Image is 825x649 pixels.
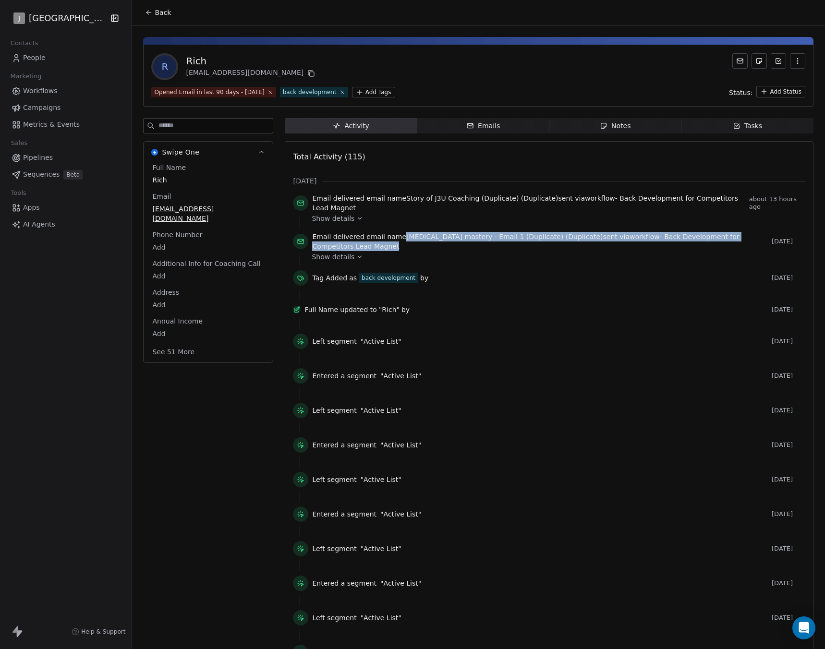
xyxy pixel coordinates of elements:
[362,274,415,282] div: back development
[312,252,354,262] span: Show details
[23,53,46,63] span: People
[152,300,264,310] span: Add
[144,163,273,362] div: Swipe OneSwipe One
[312,544,356,553] span: Left segment
[772,510,805,518] span: [DATE]
[150,192,173,201] span: Email
[150,316,205,326] span: Annual Income
[312,194,364,202] span: Email delivered
[23,103,61,113] span: Campaigns
[312,214,799,223] a: Show details
[150,259,262,268] span: Additional Info for Coaching Call
[312,232,768,251] span: email name sent via workflow -
[312,371,376,381] span: Entered a segment
[150,288,181,297] span: Address
[379,305,400,314] span: "Rich"
[380,371,421,381] span: "Active List"
[312,613,356,623] span: Left segment
[312,233,364,240] span: Email delivered
[361,613,401,623] span: "Active List"
[139,4,177,21] button: Back
[6,69,46,84] span: Marketing
[283,88,337,96] div: back development
[772,372,805,380] span: [DATE]
[349,273,357,283] span: as
[293,152,365,161] span: Total Activity (115)
[152,271,264,281] span: Add
[361,544,401,553] span: "Active List"
[152,204,264,223] span: [EMAIL_ADDRESS][DOMAIN_NAME]
[772,407,805,414] span: [DATE]
[23,86,58,96] span: Workflows
[312,440,376,450] span: Entered a segment
[312,273,347,283] span: Tag Added
[772,441,805,449] span: [DATE]
[406,233,603,240] span: [MEDICAL_DATA] mastery - Email 1 (Duplicate) (Duplicate)
[406,194,558,202] span: Story of J3U Coaching (Duplicate) (Duplicate)
[733,121,763,131] div: Tasks
[154,88,264,96] div: Opened Email in last 90 days - [DATE]
[772,476,805,483] span: [DATE]
[8,167,123,182] a: SequencesBeta
[6,36,42,50] span: Contacts
[304,305,338,314] span: Full Name
[8,100,123,116] a: Campaigns
[772,306,805,313] span: [DATE]
[312,193,745,213] span: email name sent via workflow -
[772,337,805,345] span: [DATE]
[152,329,264,338] span: Add
[756,86,805,97] button: Add Status
[772,614,805,622] span: [DATE]
[150,163,188,172] span: Full Name
[312,214,354,223] span: Show details
[8,83,123,99] a: Workflows
[8,50,123,66] a: People
[749,195,805,211] span: about 13 hours ago
[312,337,356,346] span: Left segment
[23,120,80,130] span: Metrics & Events
[146,343,200,361] button: See 51 More
[155,8,171,17] span: Back
[81,628,125,636] span: Help & Support
[152,242,264,252] span: Add
[772,545,805,553] span: [DATE]
[729,88,752,97] span: Status:
[792,616,815,639] div: Open Intercom Messenger
[380,509,421,519] span: "Active List"
[340,305,377,314] span: updated to
[312,578,376,588] span: Entered a segment
[772,579,805,587] span: [DATE]
[23,219,55,229] span: AI Agents
[23,153,53,163] span: Pipelines
[312,233,739,250] span: Back Development for Competitors Lead Magnet
[380,578,421,588] span: "Active List"
[293,176,316,186] span: [DATE]
[466,121,500,131] div: Emails
[12,10,104,26] button: J[GEOGRAPHIC_DATA]
[361,337,401,346] span: "Active List"
[352,87,395,97] button: Add Tags
[63,170,83,180] span: Beta
[8,200,123,216] a: Apps
[23,169,60,180] span: Sequences
[144,142,273,163] button: Swipe OneSwipe One
[312,406,356,415] span: Left segment
[23,203,40,213] span: Apps
[600,121,631,131] div: Notes
[420,273,428,283] span: by
[29,12,108,24] span: [GEOGRAPHIC_DATA]
[18,13,20,23] span: J
[401,305,410,314] span: by
[8,150,123,166] a: Pipelines
[361,475,401,484] span: "Active List"
[7,186,30,200] span: Tools
[380,440,421,450] span: "Active List"
[150,230,204,240] span: Phone Number
[162,147,199,157] span: Swipe One
[153,55,176,78] span: R
[312,509,376,519] span: Entered a segment
[152,175,264,185] span: Rich
[312,475,356,484] span: Left segment
[772,274,805,282] span: [DATE]
[312,252,799,262] a: Show details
